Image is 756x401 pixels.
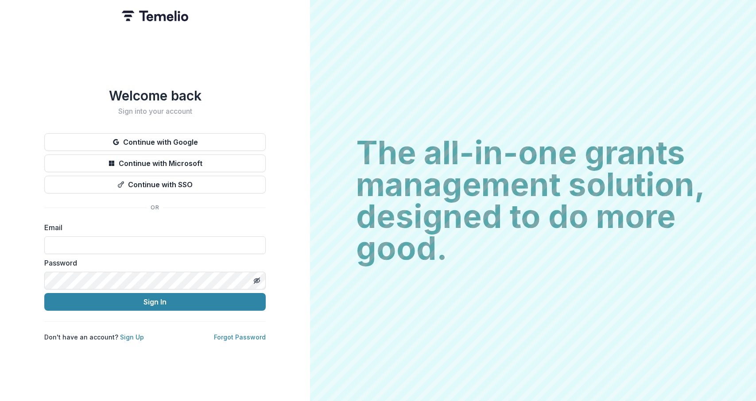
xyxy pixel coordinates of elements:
[120,333,144,341] a: Sign Up
[44,88,266,104] h1: Welcome back
[214,333,266,341] a: Forgot Password
[44,293,266,311] button: Sign In
[44,107,266,116] h2: Sign into your account
[44,258,260,268] label: Password
[44,332,144,342] p: Don't have an account?
[44,133,266,151] button: Continue with Google
[250,274,264,288] button: Toggle password visibility
[44,176,266,193] button: Continue with SSO
[44,222,260,233] label: Email
[122,11,188,21] img: Temelio
[44,154,266,172] button: Continue with Microsoft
